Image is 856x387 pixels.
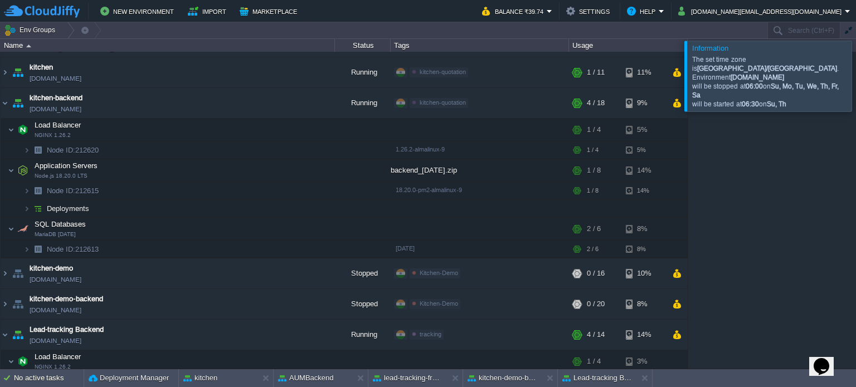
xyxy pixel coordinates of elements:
img: AMDAwAAAACH5BAEAAAAALAAAAAABAAEAAAICRAEAOw== [23,141,30,159]
a: Application ServersNode.js 18.20.0 LTS [33,161,99,170]
img: AMDAwAAAACH5BAEAAAAALAAAAAABAAEAAAICRAEAOw== [10,320,26,350]
div: 2 / 6 [587,218,601,240]
div: Running [335,57,391,87]
button: AUMBackend [278,373,333,384]
button: kitchen-demo-backend [468,373,538,384]
span: Load Balancer [33,120,82,130]
img: AMDAwAAAACH5BAEAAAAALAAAAAABAAEAAAICRAEAOw== [8,218,14,240]
a: kitchen-demo [30,263,73,274]
div: 14% [626,182,662,199]
img: AMDAwAAAACH5BAEAAAAALAAAAAABAAEAAAICRAEAOw== [10,57,26,87]
img: AMDAwAAAACH5BAEAAAAALAAAAAABAAEAAAICRAEAOw== [1,57,9,87]
span: NGINX 1.26.2 [35,364,71,370]
img: AMDAwAAAACH5BAEAAAAALAAAAAABAAEAAAICRAEAOw== [15,350,31,373]
img: CloudJiffy [4,4,80,18]
div: 2 / 6 [587,241,599,258]
a: Node ID:212620 [46,145,100,155]
div: 10% [626,258,662,288]
img: AMDAwAAAACH5BAEAAAAALAAAAAABAAEAAAICRAEAOw== [1,320,9,350]
img: AMDAwAAAACH5BAEAAAAALAAAAAABAAEAAAICRAEAOw== [10,88,26,118]
span: tracking [420,331,441,337]
span: kitchen-quotation [420,68,466,75]
div: 1 / 8 [587,159,601,182]
button: Balance ₹39.74 [482,4,547,18]
a: Node ID:212615 [46,186,100,195]
div: 8% [626,289,662,319]
a: [DOMAIN_NAME] [30,73,81,84]
div: 11% [626,57,662,87]
div: 4 / 14 [587,320,605,350]
img: AMDAwAAAACH5BAEAAAAALAAAAAABAAEAAAICRAEAOw== [15,218,31,240]
span: kitchen-quotation [420,99,466,106]
a: [DOMAIN_NAME] [30,274,81,285]
span: 212613 [46,244,100,254]
span: 18.20.0-pm2-almalinux-9 [396,187,462,193]
span: [DATE] [396,245,415,252]
img: AMDAwAAAACH5BAEAAAAALAAAAAABAAEAAAICRAEAOw== [8,119,14,141]
button: Settings [566,4,613,18]
span: 212620 [46,145,100,155]
button: Import [188,4,230,18]
div: No active tasks [14,369,84,387]
img: AMDAwAAAACH5BAEAAAAALAAAAAABAAEAAAICRAEAOw== [15,159,31,182]
strong: Su, Th [767,100,786,108]
button: Marketplace [240,4,300,18]
span: 212615 [46,186,100,195]
span: NGINX 1.26.2 [35,132,71,139]
div: Tags [391,39,568,52]
img: AMDAwAAAACH5BAEAAAAALAAAAAABAAEAAAICRAEAOw== [30,241,46,258]
span: MariaDB [DATE] [35,231,76,238]
a: kitchen-demo-backend [30,293,103,305]
span: Lead-tracking Backend [30,324,104,335]
div: Usage [570,39,687,52]
button: Help [627,4,659,18]
img: AMDAwAAAACH5BAEAAAAALAAAAAABAAEAAAICRAEAOw== [1,88,9,118]
span: Kitchen-Demo [420,300,458,307]
div: Stopped [335,289,391,319]
span: Node ID: [47,187,75,195]
div: 0 / 20 [587,289,605,319]
a: Load BalancerNGINX 1.26.2 [33,352,82,361]
img: AMDAwAAAACH5BAEAAAAALAAAAAABAAEAAAICRAEAOw== [8,350,14,373]
strong: [DOMAIN_NAME] [731,74,784,81]
a: Deployments [46,204,91,213]
a: [DOMAIN_NAME] [30,335,81,346]
div: 14% [626,320,662,350]
a: kitchen-backend [30,92,82,104]
img: AMDAwAAAACH5BAEAAAAALAAAAAABAAEAAAICRAEAOw== [23,241,30,258]
img: AMDAwAAAACH5BAEAAAAALAAAAAABAAEAAAICRAEAOw== [30,200,46,217]
div: backend_[DATE].zip [391,159,569,182]
div: Name [1,39,334,52]
img: AMDAwAAAACH5BAEAAAAALAAAAAABAAEAAAICRAEAOw== [26,45,31,47]
img: AMDAwAAAACH5BAEAAAAALAAAAAABAAEAAAICRAEAOw== [30,141,46,159]
div: Status [335,39,390,52]
strong: 06:30 [742,100,759,108]
span: 1.26.2-almalinux-9 [396,146,445,153]
div: Running [335,88,391,118]
div: 1 / 4 [587,119,601,141]
span: SQL Databases [33,219,87,229]
button: Env Groups [4,22,59,38]
div: 4 / 18 [587,88,605,118]
a: kitchen [30,62,53,73]
div: 14% [626,159,662,182]
div: 1 / 4 [587,141,599,159]
div: 0 / 16 [587,258,605,288]
img: AMDAwAAAACH5BAEAAAAALAAAAAABAAEAAAICRAEAOw== [1,258,9,288]
strong: 06:00 [746,82,763,90]
span: Node ID: [47,146,75,154]
a: Load BalancerNGINX 1.26.2 [33,121,82,129]
iframe: chat widget [809,342,845,376]
span: Kitchen-Demo [420,270,458,276]
div: 3% [626,350,662,373]
div: The set time zone is . Environment will be stopped at on will be started at on [692,55,846,109]
img: AMDAwAAAACH5BAEAAAAALAAAAAABAAEAAAICRAEAOw== [23,182,30,199]
strong: [GEOGRAPHIC_DATA]/[GEOGRAPHIC_DATA] [697,65,837,72]
a: Node ID:212613 [46,244,100,254]
div: 8% [626,218,662,240]
div: 5% [626,141,662,159]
